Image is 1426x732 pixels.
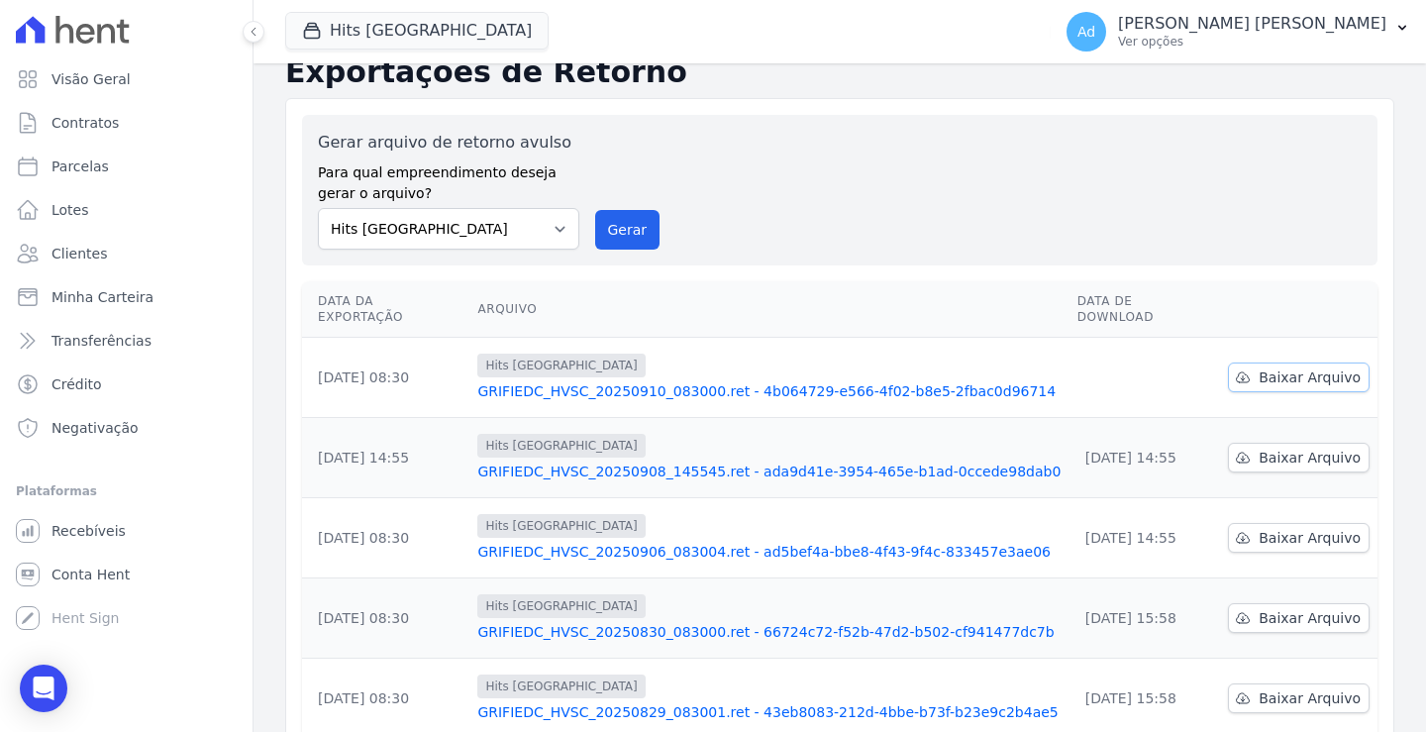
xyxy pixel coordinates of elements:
span: Recebíveis [51,521,126,541]
th: Arquivo [469,281,1069,338]
a: Recebíveis [8,511,245,551]
span: Baixar Arquivo [1259,367,1361,387]
span: Negativação [51,418,139,438]
a: GRIFIEDC_HVSC_20250829_083001.ret - 43eb8083-212d-4bbe-b73f-b23e9c2b4ae5 [477,702,1061,722]
span: Baixar Arquivo [1259,688,1361,708]
span: Crédito [51,374,102,394]
span: Hits [GEOGRAPHIC_DATA] [477,514,645,538]
span: Contratos [51,113,119,133]
button: Ad [PERSON_NAME] [PERSON_NAME] Ver opções [1051,4,1426,59]
span: Conta Hent [51,565,130,584]
button: Hits [GEOGRAPHIC_DATA] [285,12,549,50]
a: GRIFIEDC_HVSC_20250910_083000.ret - 4b064729-e566-4f02-b8e5-2fbac0d96714 [477,381,1061,401]
label: Gerar arquivo de retorno avulso [318,131,579,155]
h2: Exportações de Retorno [285,54,1394,90]
a: GRIFIEDC_HVSC_20250908_145545.ret - ada9d41e-3954-465e-b1ad-0ccede98dab0 [477,462,1061,481]
p: [PERSON_NAME] [PERSON_NAME] [1118,14,1386,34]
a: Contratos [8,103,245,143]
p: Ver opções [1118,34,1386,50]
span: Clientes [51,244,107,263]
span: Baixar Arquivo [1259,608,1361,628]
a: Negativação [8,408,245,448]
span: Baixar Arquivo [1259,448,1361,468]
span: Lotes [51,200,89,220]
td: [DATE] 08:30 [302,578,469,659]
span: Hits [GEOGRAPHIC_DATA] [477,434,645,458]
a: Clientes [8,234,245,273]
span: Minha Carteira [51,287,153,307]
a: Baixar Arquivo [1228,683,1370,713]
a: Baixar Arquivo [1228,443,1370,472]
button: Gerar [595,210,661,250]
td: [DATE] 14:55 [302,418,469,498]
td: [DATE] 08:30 [302,498,469,578]
a: Lotes [8,190,245,230]
a: Visão Geral [8,59,245,99]
span: Hits [GEOGRAPHIC_DATA] [477,354,645,377]
a: GRIFIEDC_HVSC_20250906_083004.ret - ad5bef4a-bbe8-4f43-9f4c-833457e3ae06 [477,542,1061,562]
span: Baixar Arquivo [1259,528,1361,548]
a: Baixar Arquivo [1228,523,1370,553]
td: [DATE] 14:55 [1069,418,1221,498]
a: Crédito [8,365,245,404]
span: Ad [1077,25,1095,39]
td: [DATE] 08:30 [302,338,469,418]
td: [DATE] 14:55 [1069,498,1221,578]
a: Conta Hent [8,555,245,594]
span: Parcelas [51,157,109,176]
th: Data de Download [1069,281,1221,338]
a: GRIFIEDC_HVSC_20250830_083000.ret - 66724c72-f52b-47d2-b502-cf941477dc7b [477,622,1061,642]
span: Hits [GEOGRAPHIC_DATA] [477,675,645,698]
label: Para qual empreendimento deseja gerar o arquivo? [318,155,579,204]
a: Baixar Arquivo [1228,603,1370,633]
a: Transferências [8,321,245,361]
span: Transferências [51,331,152,351]
div: Plataformas [16,479,237,503]
div: Open Intercom Messenger [20,665,67,712]
a: Minha Carteira [8,277,245,317]
span: Visão Geral [51,69,131,89]
th: Data da Exportação [302,281,469,338]
a: Baixar Arquivo [1228,363,1370,392]
span: Hits [GEOGRAPHIC_DATA] [477,594,645,618]
a: Parcelas [8,147,245,186]
td: [DATE] 15:58 [1069,578,1221,659]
